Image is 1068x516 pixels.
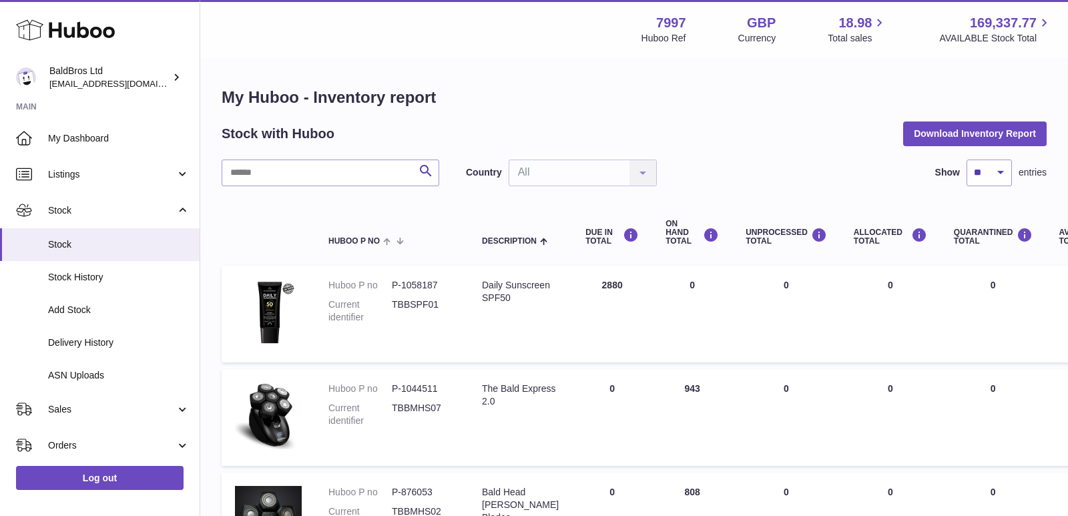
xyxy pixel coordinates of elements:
dd: P-876053 [392,486,455,499]
span: entries [1019,166,1047,179]
strong: GBP [747,14,776,32]
span: 18.98 [838,14,872,32]
a: 169,337.77 AVAILABLE Stock Total [939,14,1052,45]
div: DUE IN TOTAL [585,228,639,246]
dd: P-1044511 [392,382,455,395]
strong: 7997 [656,14,686,32]
dd: TBBSPF01 [392,298,455,324]
div: Currency [738,32,776,45]
div: ALLOCATED Total [854,228,927,246]
dd: P-1058187 [392,279,455,292]
img: product image [235,382,302,449]
td: 0 [840,266,941,362]
div: The Bald Express 2.0 [482,382,559,408]
dt: Huboo P no [328,382,392,395]
div: BaldBros Ltd [49,65,170,90]
span: Stock [48,204,176,217]
a: Log out [16,466,184,490]
h2: Stock with Huboo [222,125,334,143]
span: Total sales [828,32,887,45]
span: My Dashboard [48,132,190,145]
a: 18.98 Total sales [828,14,887,45]
td: 943 [652,369,732,466]
label: Show [935,166,960,179]
dd: TBBMHS07 [392,402,455,427]
img: product image [235,279,302,346]
span: 0 [991,383,996,394]
label: Country [466,166,502,179]
span: Description [482,237,537,246]
td: 0 [732,266,840,362]
span: Stock [48,238,190,251]
img: baldbrothersblog@gmail.com [16,67,36,87]
td: 0 [732,369,840,466]
span: Sales [48,403,176,416]
span: Huboo P no [328,237,380,246]
dt: Current identifier [328,298,392,324]
div: QUARANTINED Total [954,228,1033,246]
span: [EMAIL_ADDRESS][DOMAIN_NAME] [49,78,196,89]
h1: My Huboo - Inventory report [222,87,1047,108]
span: Listings [48,168,176,181]
div: UNPROCESSED Total [746,228,827,246]
span: 0 [991,280,996,290]
div: Huboo Ref [641,32,686,45]
dt: Huboo P no [328,279,392,292]
span: 0 [991,487,996,497]
span: Delivery History [48,336,190,349]
td: 0 [840,369,941,466]
span: Stock History [48,271,190,284]
div: ON HAND Total [665,220,719,246]
span: Add Stock [48,304,190,316]
td: 0 [652,266,732,362]
dt: Current identifier [328,402,392,427]
span: Orders [48,439,176,452]
dt: Huboo P no [328,486,392,499]
div: Daily Sunscreen SPF50 [482,279,559,304]
td: 0 [572,369,652,466]
span: 169,337.77 [970,14,1037,32]
span: AVAILABLE Stock Total [939,32,1052,45]
span: ASN Uploads [48,369,190,382]
button: Download Inventory Report [903,121,1047,146]
td: 2880 [572,266,652,362]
